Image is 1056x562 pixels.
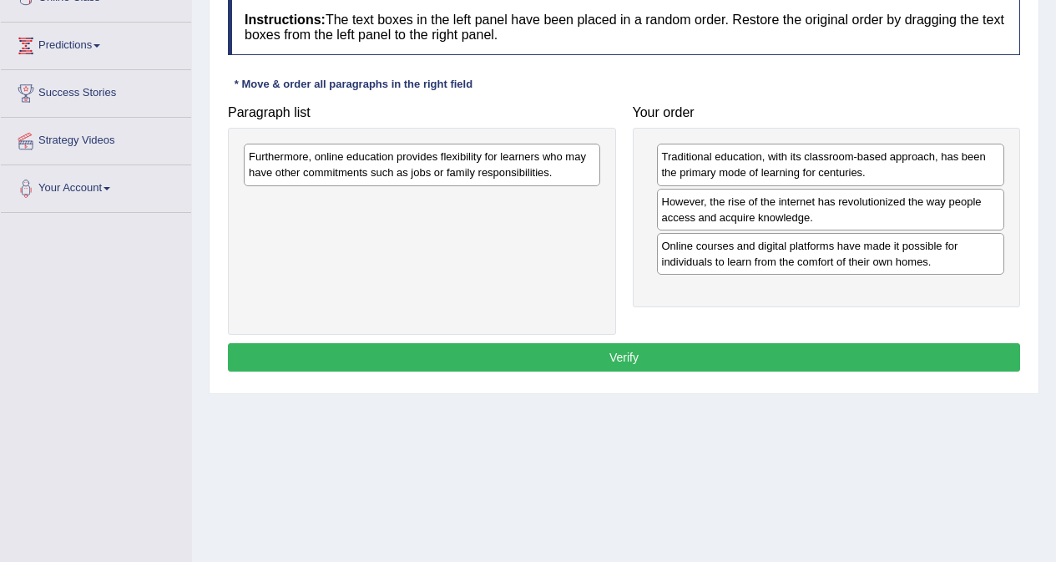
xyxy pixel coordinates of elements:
[1,23,191,64] a: Predictions
[228,105,616,120] h4: Paragraph list
[244,144,600,185] div: Furthermore, online education provides flexibility for learners who may have other commitments su...
[228,76,479,92] div: * Move & order all paragraphs in the right field
[228,343,1020,372] button: Verify
[1,118,191,159] a: Strategy Videos
[1,70,191,112] a: Success Stories
[633,105,1021,120] h4: Your order
[657,233,1005,275] div: Online courses and digital platforms have made it possible for individuals to learn from the comf...
[1,165,191,207] a: Your Account
[245,13,326,27] b: Instructions:
[657,189,1005,230] div: However, the rise of the internet has revolutionized the way people access and acquire knowledge.
[657,144,1005,185] div: Traditional education, with its classroom-based approach, has been the primary mode of learning f...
